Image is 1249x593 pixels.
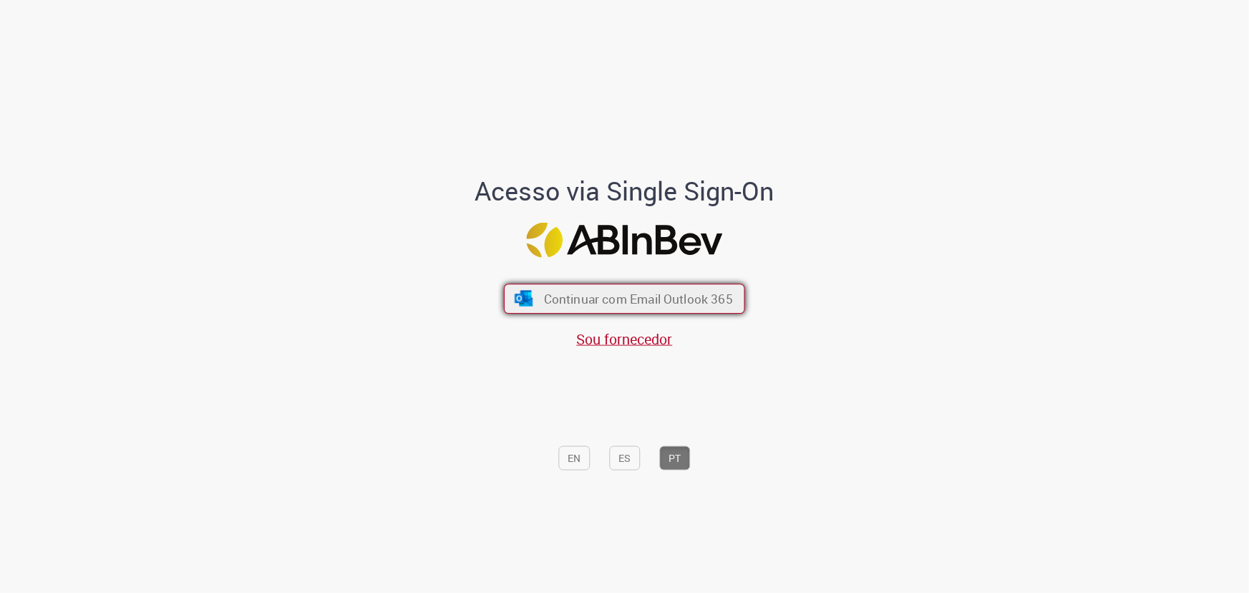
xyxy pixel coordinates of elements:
button: ícone Azure/Microsoft 360 Continuar com Email Outlook 365 [504,284,745,314]
span: Continuar com Email Outlook 365 [544,291,733,307]
h1: Acesso via Single Sign-On [426,177,823,206]
img: ícone Azure/Microsoft 360 [513,291,534,307]
a: Sou fornecedor [577,329,673,348]
img: Logo ABInBev [527,223,723,258]
button: EN [559,446,591,471]
button: ES [610,446,641,471]
button: PT [660,446,691,471]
